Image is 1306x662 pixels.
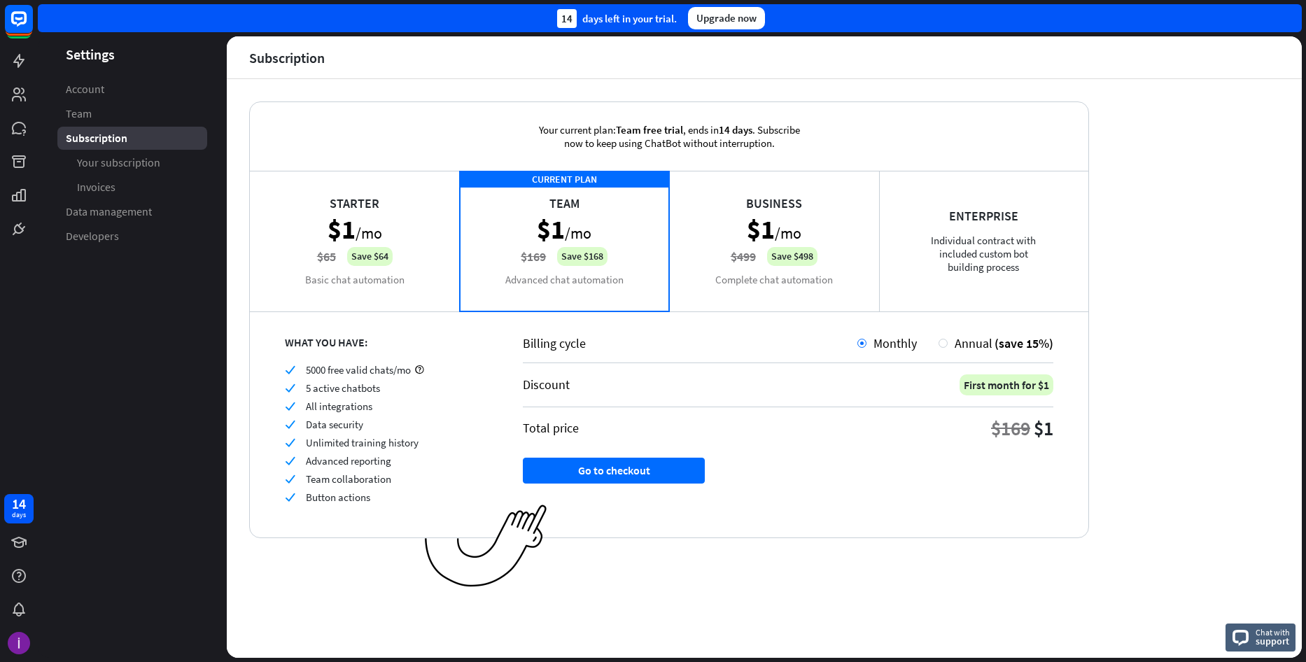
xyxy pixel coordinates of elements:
div: 14 [557,9,577,28]
div: Subscription [249,50,325,66]
i: check [285,365,295,375]
a: Account [57,78,207,101]
i: check [285,437,295,448]
div: days [12,510,26,520]
span: Annual [955,335,992,351]
span: Developers [66,229,119,244]
span: Team [66,106,92,121]
div: Billing cycle [523,335,857,351]
button: Go to checkout [523,458,705,484]
a: Invoices [57,176,207,199]
span: Data security [306,418,363,431]
span: Advanced reporting [306,454,391,467]
span: Monthly [873,335,917,351]
div: days left in your trial. [557,9,677,28]
i: check [285,492,295,502]
button: Open LiveChat chat widget [11,6,53,48]
i: check [285,474,295,484]
header: Settings [38,45,227,64]
span: Button actions [306,491,370,504]
span: Team free trial [616,123,683,136]
div: Discount [523,376,570,393]
div: 14 [12,498,26,510]
span: Unlimited training history [306,436,419,449]
div: Total price [523,420,579,436]
span: Team collaboration [306,472,391,486]
span: Chat with [1256,626,1290,639]
span: Invoices [77,180,115,195]
a: Developers [57,225,207,248]
span: Subscription [66,131,127,146]
span: (save 15%) [995,335,1053,351]
span: All integrations [306,400,372,413]
i: check [285,419,295,430]
i: check [285,401,295,411]
a: Data management [57,200,207,223]
span: 14 days [719,123,752,136]
span: Data management [66,204,152,219]
span: Account [66,82,104,97]
div: $1 [1034,416,1053,441]
div: WHAT YOU HAVE: [285,335,488,349]
i: check [285,383,295,393]
span: 5 active chatbots [306,381,380,395]
img: ec979a0a656117aaf919.png [425,505,547,588]
div: $169 [991,416,1030,441]
i: check [285,456,295,466]
span: Your subscription [77,155,160,170]
span: 5000 free valid chats/mo [306,363,411,376]
a: Team [57,102,207,125]
div: Your current plan: , ends in . Subscribe now to keep using ChatBot without interruption. [519,102,820,171]
span: support [1256,635,1290,647]
div: Upgrade now [688,7,765,29]
div: First month for $1 [960,374,1053,395]
a: 14 days [4,494,34,523]
a: Your subscription [57,151,207,174]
